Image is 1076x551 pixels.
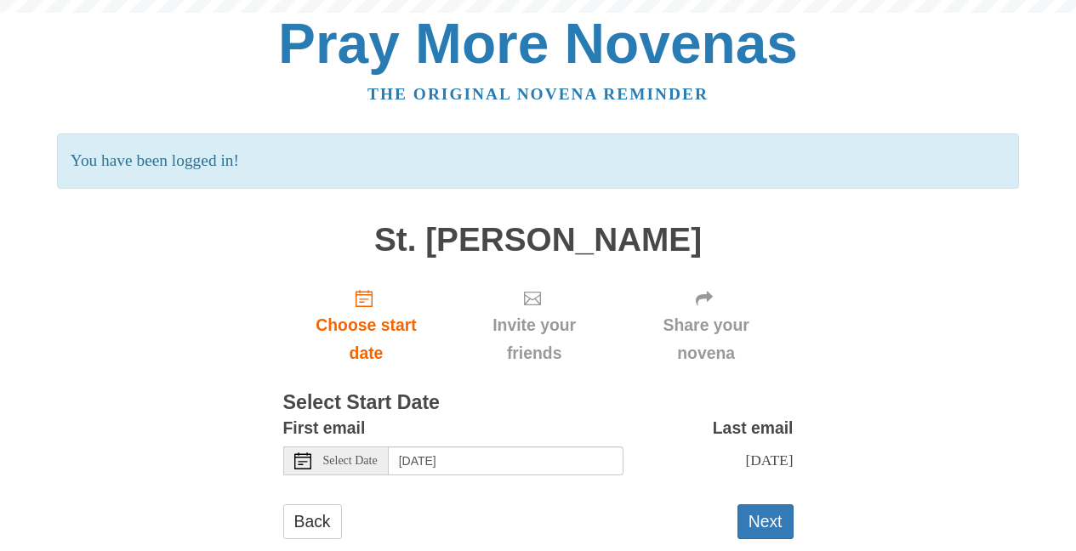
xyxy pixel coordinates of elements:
[283,414,366,442] label: First email
[367,85,709,103] a: The original novena reminder
[283,504,342,539] a: Back
[323,455,378,467] span: Select Date
[57,133,1019,189] p: You have been logged in!
[745,452,793,469] span: [DATE]
[283,222,794,258] h1: St. [PERSON_NAME]
[466,311,601,367] span: Invite your friends
[713,414,794,442] label: Last email
[449,275,618,376] div: Click "Next" to confirm your start date first.
[636,311,777,367] span: Share your novena
[278,12,798,75] a: Pray More Novenas
[300,311,433,367] span: Choose start date
[283,275,450,376] a: Choose start date
[737,504,794,539] button: Next
[283,392,794,414] h3: Select Start Date
[619,275,794,376] div: Click "Next" to confirm your start date first.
